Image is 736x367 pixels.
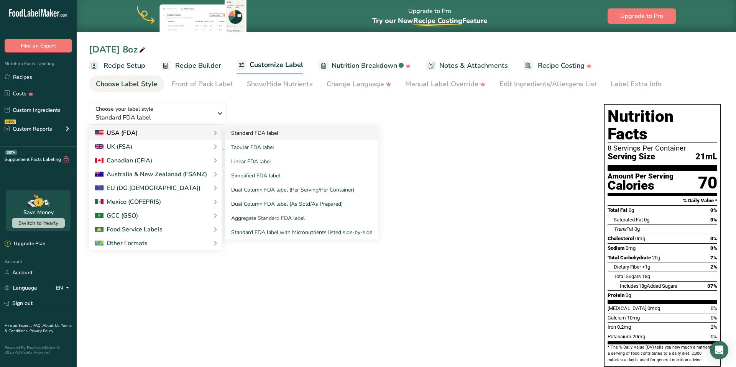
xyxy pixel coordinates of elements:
[608,108,717,143] h1: Nutrition Facts
[225,183,378,197] a: Dual Column FDA label (Per Serving/Per Container)
[710,245,717,251] span: 0%
[614,274,641,279] span: Total Sugars
[23,208,54,216] div: Save Money
[247,79,313,89] div: Show/Hide Nutrients
[95,142,132,151] div: UK (FSA)
[89,43,147,56] div: [DATE] 8oz
[639,283,647,289] span: 18g
[617,324,631,330] span: 0.2mg
[642,264,650,270] span: <1g
[225,225,378,239] a: Standard FDA label with Micronutrients listed side-by-side
[319,57,411,74] a: Nutrition Breakdown
[614,264,641,270] span: Dietary Fiber
[372,0,487,32] div: Upgrade to Pro
[89,57,145,74] a: Recipe Setup
[644,217,649,223] span: 0g
[698,173,717,193] div: 70
[608,196,717,205] section: % Daily Value *
[711,334,717,339] span: 0%
[614,226,626,232] i: Trans
[626,245,636,251] span: 0mg
[499,79,597,89] div: Edit Ingredients/Allergens List
[95,239,148,248] div: Other Formats
[237,56,303,75] a: Customize Label
[608,236,634,241] span: Cholesterol
[171,79,233,89] div: Front of Pack Label
[161,57,221,74] a: Recipe Builder
[710,207,717,213] span: 0%
[538,61,585,71] span: Recipe Costing
[95,105,153,113] span: Choose your label style
[225,154,378,169] a: Linear FDA label
[43,323,61,328] a: About Us .
[439,61,508,71] span: Notes & Attachments
[95,183,200,193] div: EU (DG [DEMOGRAPHIC_DATA])
[608,180,674,191] div: Calories
[56,283,72,293] div: EN
[620,11,663,21] span: Upgrade to Pro
[175,61,221,71] span: Recipe Builder
[225,126,378,140] a: Standard FDA label
[95,225,163,234] div: Food Service Labels
[95,113,212,122] span: Standard FDA label
[627,315,640,321] span: 10mg
[250,60,303,70] span: Customize Label
[634,226,640,232] span: 0g
[608,144,717,152] div: 8 Servings Per Container
[647,305,660,311] span: 0mcg
[5,240,45,248] div: Upgrade Plan
[608,344,717,363] section: * The % Daily Value (DV) tells you how much a nutrient in a serving of food contributes to a dail...
[695,152,717,162] span: 21mL
[711,305,717,311] span: 0%
[614,226,633,232] span: Fat
[426,57,508,74] a: Notes & Attachments
[5,120,16,124] div: NEW
[33,323,43,328] a: FAQ .
[372,16,487,25] span: Try our New Feature
[405,79,486,89] div: Manual Label Override
[5,150,17,155] div: BETA
[710,236,717,241] span: 0%
[225,197,378,211] a: Dual Column FDA label (As Sold/As Prepared)
[413,16,462,25] span: Recipe Costing
[225,211,378,225] a: Aggregate Standard FDA label
[5,281,37,295] a: Language
[18,220,58,227] span: Switch to Yearly
[711,324,717,330] span: 2%
[626,292,631,298] span: 0g
[12,218,65,228] button: Switch to Yearly
[5,39,72,52] button: Hire an Expert
[608,315,626,321] span: Calcium
[710,255,717,261] span: 7%
[30,328,53,334] a: Privacy Policy
[608,245,624,251] span: Sodium
[103,61,145,71] span: Recipe Setup
[95,197,161,206] div: Mexico (COFEPRIS)
[225,169,378,183] a: Simplified FDA label
[5,125,52,133] div: Custom Reports
[707,283,717,289] span: 37%
[608,207,628,213] span: Total Fat
[95,156,152,165] div: Canadian (CFIA)
[5,323,32,328] a: Hire an Expert .
[608,152,655,162] span: Serving Size
[611,79,662,89] div: Label Extra Info
[95,213,103,218] img: 2Q==
[95,128,138,138] div: USA (FDA)
[710,217,717,223] span: 0%
[608,8,676,24] button: Upgrade to Pro
[711,315,717,321] span: 0%
[710,264,717,270] span: 2%
[332,61,397,71] span: Nutrition Breakdown
[710,341,728,359] div: Open Intercom Messenger
[96,79,158,89] div: Choose Label Style
[95,170,207,179] div: Australia & New Zealanad (FSANZ)
[5,323,72,334] a: Terms & Conditions .
[608,334,631,339] span: Potassium
[523,57,592,74] a: Recipe Costing
[614,217,643,223] span: Saturated Fat
[652,255,660,261] span: 20g
[327,79,391,89] div: Change Language
[608,292,624,298] span: Protein
[635,236,645,241] span: 0mg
